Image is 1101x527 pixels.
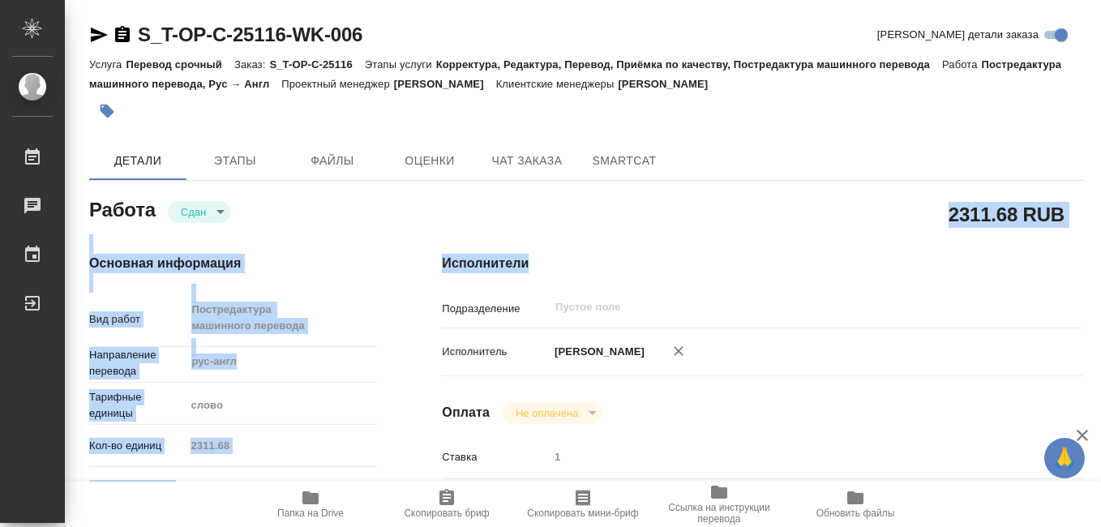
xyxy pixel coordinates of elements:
p: Услуга [89,58,126,71]
div: Сдан [168,201,230,223]
input: Пустое поле [554,298,992,317]
button: Скопировать мини-бриф [515,482,651,527]
button: Ссылка на инструкции перевода [651,482,787,527]
a: S_T-OP-C-25116-WK-006 [138,24,362,45]
span: SmartCat [585,151,663,171]
p: Тарифные единицы [89,389,185,422]
p: Клиентские менеджеры [496,78,619,90]
p: Ставка [442,449,549,465]
button: Сдан [176,205,211,219]
span: Обновить файлы [816,508,895,519]
p: Исполнитель [442,344,549,360]
p: Работа [942,58,982,71]
p: Заказ: [234,58,269,71]
span: Ссылка на инструкции перевода [661,502,778,525]
input: Пустое поле [185,434,377,457]
p: Этапы услуги [365,58,436,71]
span: Чат заказа [488,151,566,171]
span: Оценки [391,151,469,171]
span: Скопировать мини-бриф [527,508,638,519]
button: Добавить тэг [89,93,125,129]
h2: Работа [89,194,156,223]
p: Корректура, Редактура, Перевод, Приёмка по качеству, Постредактура машинного перевода [436,58,942,71]
p: Общая тематика [89,480,185,496]
button: Удалить исполнителя [661,333,696,369]
p: [PERSON_NAME] [549,344,645,360]
button: Скопировать бриф [379,482,515,527]
div: Сдан [503,402,602,424]
h4: Оплата [442,403,490,422]
button: Обновить файлы [787,482,923,527]
p: S_T-OP-C-25116 [269,58,364,71]
p: Направление перевода [89,347,185,379]
span: Папка на Drive [277,508,344,519]
p: [PERSON_NAME] [394,78,496,90]
h4: Основная информация [89,254,377,273]
span: [PERSON_NAME] детали заказа [877,27,1039,43]
button: Не оплачена [511,406,583,420]
button: 🙏 [1044,438,1085,478]
span: Этапы [196,151,274,171]
span: Файлы [293,151,371,171]
input: Пустое поле [549,445,1030,469]
p: Кол-во единиц [89,438,185,454]
p: Перевод срочный [126,58,234,71]
p: Подразделение [442,301,549,317]
p: [PERSON_NAME] [618,78,720,90]
p: Проектный менеджер [281,78,393,90]
span: Скопировать бриф [404,508,489,519]
button: Папка на Drive [242,482,379,527]
span: Детали [99,151,177,171]
button: Скопировать ссылку [113,25,132,45]
div: Техника [185,474,377,502]
div: слово [185,392,377,419]
span: 🙏 [1051,441,1078,475]
h4: Исполнители [442,254,1083,273]
h2: 2311.68 RUB [949,200,1065,228]
p: Вид работ [89,311,185,328]
button: Скопировать ссылку для ЯМессенджера [89,25,109,45]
